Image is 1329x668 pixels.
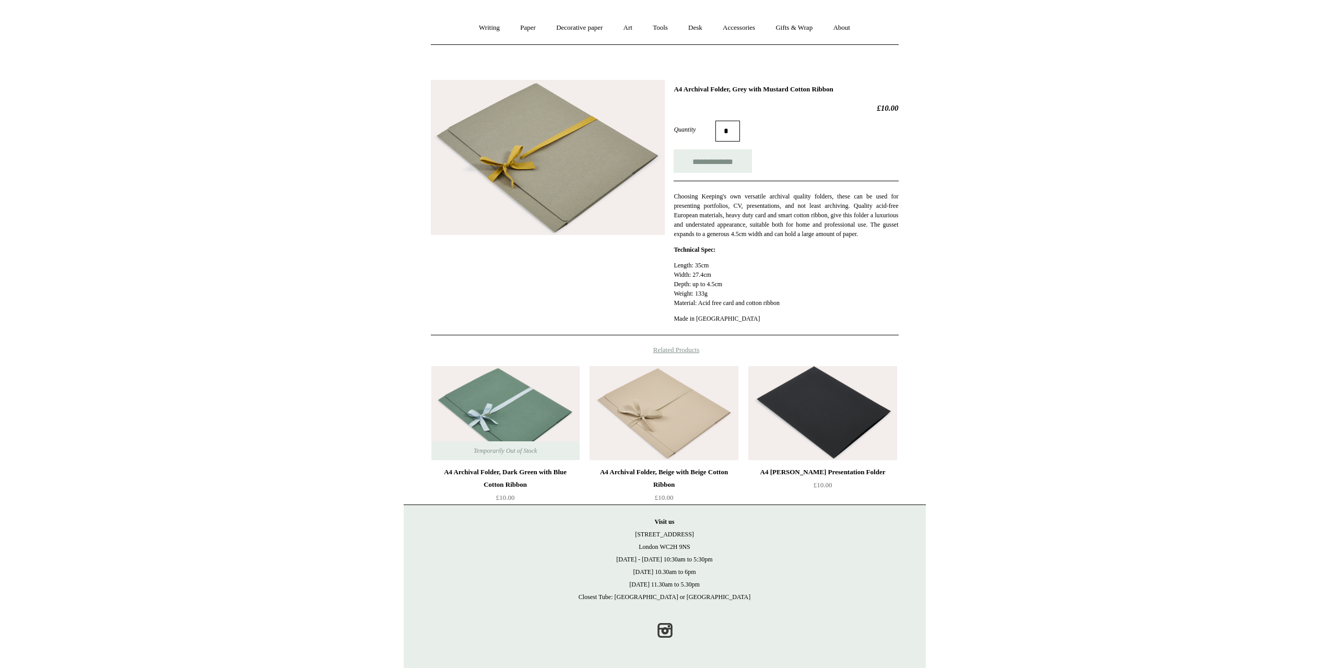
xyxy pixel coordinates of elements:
a: Decorative paper [547,14,612,42]
span: £10.00 [814,481,832,489]
a: Desk [679,14,712,42]
a: A4 Fabriano Murillo Presentation Folder A4 Fabriano Murillo Presentation Folder [748,366,897,460]
span: £10.00 [496,494,515,501]
h1: A4 Archival Folder, Grey with Mustard Cotton Ribbon [674,85,898,93]
a: Art [614,14,642,42]
a: A4 Archival Folder, Dark Green with Blue Cotton Ribbon £10.00 [431,466,580,509]
p: Length: 35cm Width: 27.4cm Depth: up to 4.5cm Weight: 133g Material: Acid free card and cotton ri... [674,261,898,308]
p: [STREET_ADDRESS] London WC2H 9NS [DATE] - [DATE] 10:30am to 5:30pm [DATE] 10.30am to 6pm [DATE] 1... [414,515,915,603]
div: A4 Archival Folder, Beige with Beige Cotton Ribbon [592,466,735,491]
span: £10.00 [655,494,674,501]
a: A4 Archival Folder, Beige with Beige Cotton Ribbon £10.00 [590,466,738,509]
img: A4 Fabriano Murillo Presentation Folder [748,366,897,460]
h4: Related Products [404,346,926,354]
div: A4 Archival Folder, Dark Green with Blue Cotton Ribbon [434,466,577,491]
label: Quantity [674,125,715,134]
p: Choosing Keeping's own versatile archival quality folders, these can be used for presenting portf... [674,192,898,239]
a: A4 Archival Folder, Dark Green with Blue Cotton Ribbon A4 Archival Folder, Dark Green with Blue C... [431,366,580,460]
p: Made in [GEOGRAPHIC_DATA] [674,314,898,323]
a: Writing [469,14,509,42]
a: Gifts & Wrap [766,14,822,42]
strong: Technical Spec: [674,246,715,253]
img: A4 Archival Folder, Dark Green with Blue Cotton Ribbon [431,366,580,460]
strong: Visit us [655,518,675,525]
a: Accessories [713,14,765,42]
span: Temporarily Out of Stock [463,441,547,460]
a: About [824,14,860,42]
a: Paper [511,14,545,42]
h2: £10.00 [674,103,898,113]
div: A4 [PERSON_NAME] Presentation Folder [751,466,894,478]
a: Instagram [653,619,676,642]
a: Tools [643,14,677,42]
a: A4 [PERSON_NAME] Presentation Folder £10.00 [748,466,897,509]
img: A4 Archival Folder, Beige with Beige Cotton Ribbon [590,366,738,460]
a: A4 Archival Folder, Beige with Beige Cotton Ribbon A4 Archival Folder, Beige with Beige Cotton Ri... [590,366,738,460]
img: A4 Archival Folder, Grey with Mustard Cotton Ribbon [431,80,665,235]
